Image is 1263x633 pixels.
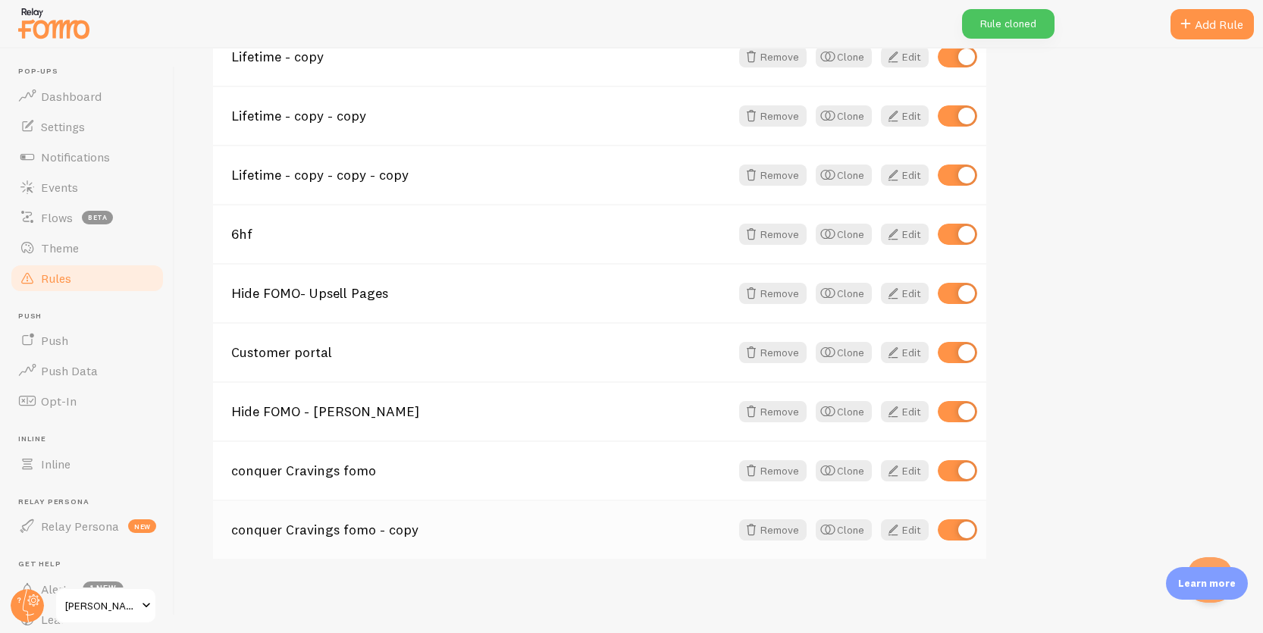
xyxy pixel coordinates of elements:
span: 1 new [83,581,124,597]
a: Opt-In [9,386,165,416]
a: Edit [881,283,929,304]
span: Settings [41,119,85,134]
span: Push Data [41,363,98,378]
button: Clone [816,283,872,304]
a: Flows beta [9,202,165,233]
a: Hide FOMO- Upsell Pages [231,287,730,300]
button: Clone [816,519,872,541]
a: Dashboard [9,81,165,111]
span: [PERSON_NAME] Kajabi [65,597,137,615]
a: Lifetime - copy - copy [231,109,730,123]
span: Inline [41,456,71,472]
button: Clone [816,105,872,127]
a: Edit [881,460,929,481]
button: Remove [739,460,807,481]
span: Rules [41,271,71,286]
a: Edit [881,165,929,186]
a: Alerts 1 new [9,574,165,604]
span: Relay Persona [41,519,119,534]
iframe: Help Scout Beacon - Open [1187,557,1233,603]
button: Clone [816,46,872,67]
a: Push Data [9,356,165,386]
a: Lifetime - copy [231,50,730,64]
a: Edit [881,46,929,67]
span: Dashboard [41,89,102,104]
button: Remove [739,401,807,422]
button: Clone [816,460,872,481]
a: Edit [881,224,929,245]
a: Events [9,172,165,202]
span: Get Help [18,559,165,569]
a: [PERSON_NAME] Kajabi [55,588,157,624]
span: Relay Persona [18,497,165,507]
span: Alerts [41,581,74,597]
span: Theme [41,240,79,255]
a: Rules [9,263,165,293]
a: Customer portal [231,346,730,359]
span: Flows [41,210,73,225]
span: new [128,519,156,533]
a: Edit [881,105,929,127]
button: Clone [816,401,872,422]
a: Edit [881,401,929,422]
img: fomo-relay-logo-orange.svg [16,4,92,42]
div: Learn more [1166,567,1248,600]
a: Relay Persona new [9,511,165,541]
span: Push [41,333,68,348]
button: Remove [739,46,807,67]
span: Notifications [41,149,110,165]
p: Learn more [1178,576,1236,591]
a: Theme [9,233,165,263]
a: Lifetime - copy - copy - copy [231,168,730,182]
a: Push [9,325,165,356]
a: 6hf [231,227,730,241]
button: Remove [739,165,807,186]
span: Opt-In [41,393,77,409]
span: Push [18,312,165,321]
span: beta [82,211,113,224]
button: Clone [816,165,872,186]
button: Clone [816,224,872,245]
span: Pop-ups [18,67,165,77]
button: Clone [816,342,872,363]
button: Remove [739,283,807,304]
a: Hide FOMO - [PERSON_NAME] [231,405,730,418]
a: Settings [9,111,165,142]
button: Remove [739,105,807,127]
a: conquer Cravings fomo [231,464,730,478]
div: Rule cloned [962,9,1055,39]
span: Events [41,180,78,195]
a: Edit [881,342,929,363]
button: Remove [739,342,807,363]
a: Edit [881,519,929,541]
a: Inline [9,449,165,479]
button: Remove [739,224,807,245]
button: Remove [739,519,807,541]
span: Inline [18,434,165,444]
a: conquer Cravings fomo - copy [231,523,730,537]
a: Notifications [9,142,165,172]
